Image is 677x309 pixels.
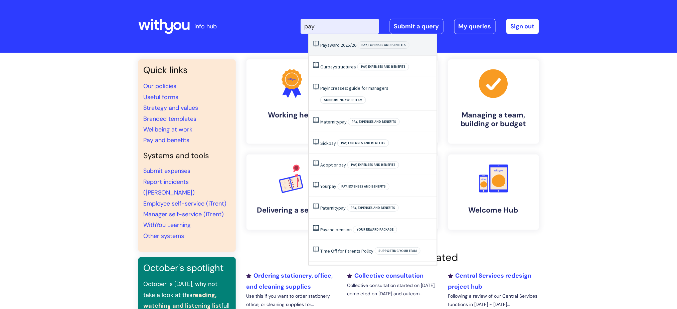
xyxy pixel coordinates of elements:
[448,292,539,309] p: Following a review of our Central Services functions in [DATE] - [DATE]...
[448,154,539,230] a: Welcome Hub
[357,63,409,70] span: Pay, expenses and benefits
[301,19,539,34] div: | -
[144,221,191,229] a: WithYou Learning
[375,247,420,255] span: Supporting your team
[454,206,534,215] h4: Welcome Hub
[348,118,400,125] span: Pay, expenses and benefits
[506,19,539,34] a: Sign out
[144,65,230,75] h3: Quick links
[320,248,373,254] a: Time Off for Parents Policy
[328,64,335,70] span: pay
[347,204,399,212] span: Pay, expenses and benefits
[320,85,388,91] a: Payincreases: guide for managers
[252,111,332,119] h4: Working here
[144,136,190,144] a: Pay and benefits
[448,59,539,144] a: Managing a team, building or budget
[246,154,337,230] a: Delivering a service
[390,19,444,34] a: Submit a query
[329,140,336,146] span: pay
[320,85,327,91] span: Pay
[338,183,389,190] span: Pay, expenses and benefits
[144,167,191,175] a: Submit expenses
[144,93,179,101] a: Useful forms
[144,82,177,90] a: Our policies
[353,226,397,233] span: Your reward package
[339,162,346,168] span: pay
[301,19,379,34] input: Search
[320,96,366,104] span: Supporting your team
[246,292,337,309] p: Use this if you want to order stationery, office, or cleaning supplies for...
[246,251,539,264] h2: Recently added or updated
[144,178,195,197] a: Report incidents ([PERSON_NAME])
[320,183,336,189] a: Yourpay
[320,64,356,70] a: Ourpaystructures
[320,227,352,233] a: Payand pension
[144,104,198,112] a: Strategy and values
[320,205,346,211] a: Paternitypay
[347,281,438,298] p: Collective consultation started on [DATE], completed on [DATE] and outcom...
[144,232,184,240] a: Other systems
[454,111,534,128] h4: Managing a team, building or budget
[144,210,224,218] a: Manager self-service (iTrent)
[320,42,327,48] span: Pay
[339,119,347,125] span: pay
[320,119,347,125] a: Maternitypay
[358,41,409,49] span: Pay, expenses and benefits
[144,263,230,273] h3: October's spotlight
[338,205,346,211] span: pay
[144,125,193,133] a: Wellbeing at work
[320,162,346,168] a: Adoptionpay
[347,272,424,280] a: Collective consultation
[448,272,531,290] a: Central Services redesign project hub
[246,272,333,290] a: Ordering stationery, office, and cleaning supplies
[320,42,356,48] a: Payaward 2025/26
[144,115,197,123] a: Branded templates
[320,227,327,233] span: Pay
[347,161,399,169] span: Pay, expenses and benefits
[252,206,332,215] h4: Delivering a service
[320,140,336,146] a: Sickpay
[144,200,227,208] a: Employee self-service (iTrent)
[454,19,496,34] a: My queries
[329,183,336,189] span: pay
[144,151,230,161] h4: Systems and tools
[337,139,389,147] span: Pay, expenses and benefits
[195,21,217,32] p: info hub
[246,59,337,144] a: Working here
